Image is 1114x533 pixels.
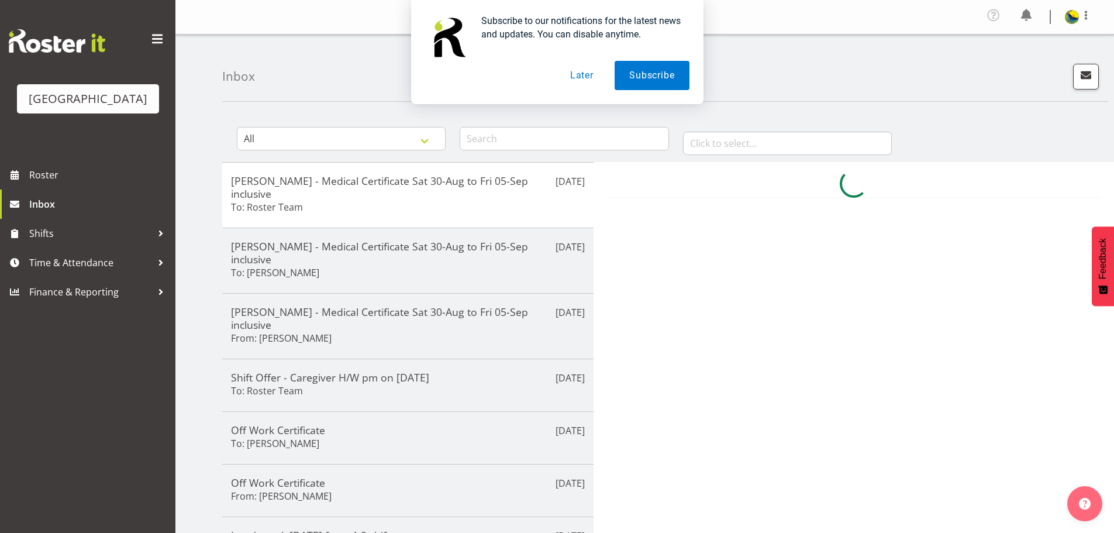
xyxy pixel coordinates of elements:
span: Roster [29,166,170,184]
h6: From: [PERSON_NAME] [231,490,332,502]
h6: To: [PERSON_NAME] [231,438,319,449]
h6: To: Roster Team [231,385,303,397]
h6: From: [PERSON_NAME] [231,332,332,344]
h5: [PERSON_NAME] - Medical Certificate Sat 30-Aug to Fri 05-Sep inclusive [231,240,585,266]
p: [DATE] [556,371,585,385]
h5: Off Work Certificate [231,476,585,489]
div: Subscribe to our notifications for the latest news and updates. You can disable anytime. [472,14,689,41]
p: [DATE] [556,476,585,490]
input: Search [460,127,668,150]
span: Feedback [1098,238,1108,279]
span: Inbox [29,195,170,213]
h6: To: Roster Team [231,201,303,213]
h5: Off Work Certificate [231,424,585,436]
h6: To: [PERSON_NAME] [231,267,319,278]
span: Shifts [29,225,152,242]
h5: [PERSON_NAME] - Medical Certificate Sat 30-Aug to Fri 05-Sep inclusive [231,174,585,200]
p: [DATE] [556,174,585,188]
img: help-xxl-2.png [1079,498,1091,510]
h5: Shift Offer - Caregiver H/W pm on [DATE] [231,371,585,384]
p: [DATE] [556,305,585,319]
p: [DATE] [556,424,585,438]
span: Finance & Reporting [29,283,152,301]
button: Later [556,61,608,90]
img: notification icon [425,14,472,61]
h5: [PERSON_NAME] - Medical Certificate Sat 30-Aug to Fri 05-Sep inclusive [231,305,585,331]
input: Click to select... [683,132,892,155]
span: Time & Attendance [29,254,152,271]
button: Feedback - Show survey [1092,226,1114,306]
p: [DATE] [556,240,585,254]
button: Subscribe [615,61,689,90]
